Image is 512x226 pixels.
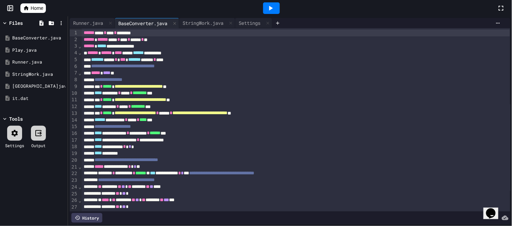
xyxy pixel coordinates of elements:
[70,117,78,124] div: 14
[78,164,82,170] span: Fold line
[78,44,82,49] span: Fold line
[78,198,82,203] span: Fold line
[70,137,78,144] div: 17
[70,211,78,218] div: 28
[70,50,78,56] div: 4
[78,70,82,76] span: Fold line
[9,19,23,27] div: Files
[31,5,43,12] span: Home
[9,115,23,122] div: Tools
[115,20,171,27] div: BaseConverter.java
[70,204,78,211] div: 27
[20,3,46,13] a: Home
[70,90,78,97] div: 10
[70,123,78,130] div: 15
[115,18,179,28] div: BaseConverter.java
[12,83,65,90] div: [GEOGRAPHIC_DATA]java
[12,95,65,102] div: it.dat
[70,70,78,76] div: 7
[70,30,78,36] div: 1
[70,164,78,171] div: 21
[78,184,82,190] span: Fold line
[71,213,102,223] div: History
[78,50,82,55] span: Fold line
[12,47,65,54] div: Play.java
[70,18,115,28] div: Runner.java
[70,110,78,117] div: 13
[12,35,65,41] div: BaseConverter.java
[70,157,78,164] div: 20
[70,184,78,191] div: 24
[70,97,78,103] div: 11
[483,199,505,219] iframe: chat widget
[70,19,106,27] div: Runner.java
[179,19,227,27] div: StringWork.java
[70,63,78,70] div: 6
[70,170,78,177] div: 22
[70,83,78,90] div: 9
[70,150,78,157] div: 19
[179,18,235,28] div: StringWork.java
[12,71,65,78] div: StringWork.java
[70,130,78,137] div: 16
[78,211,82,216] span: Fold line
[235,19,264,27] div: Settings
[70,191,78,197] div: 25
[70,197,78,204] div: 26
[5,142,24,149] div: Settings
[70,177,78,184] div: 23
[70,36,78,43] div: 2
[70,43,78,50] div: 3
[70,56,78,63] div: 5
[70,143,78,150] div: 18
[235,18,272,28] div: Settings
[70,103,78,110] div: 12
[31,142,46,149] div: Output
[12,59,65,66] div: Runner.java
[70,76,78,83] div: 8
